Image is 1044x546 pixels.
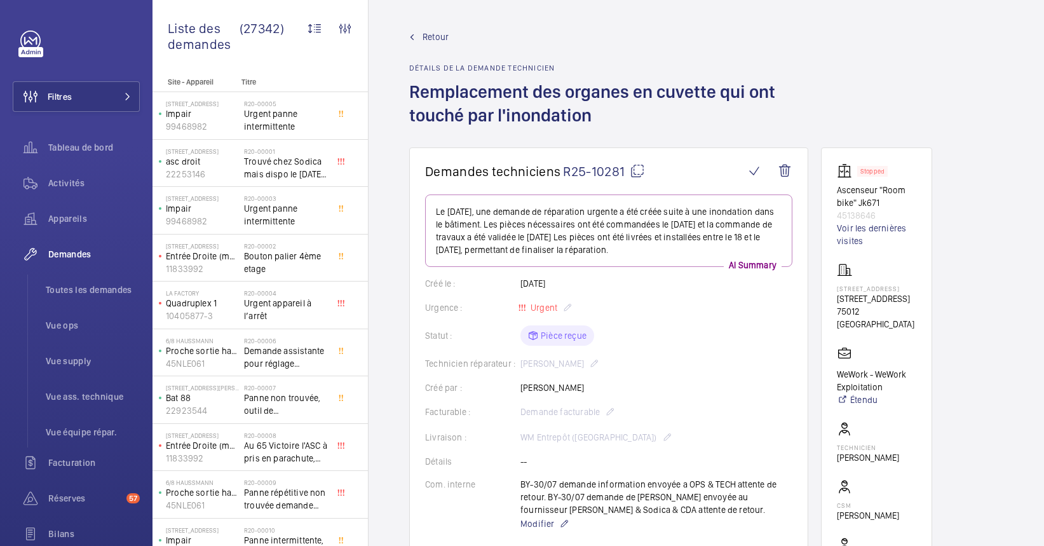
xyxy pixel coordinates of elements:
p: [STREET_ADDRESS] [166,100,239,107]
p: 45NLE061 [166,357,239,370]
p: AI Summary [724,259,782,271]
p: Proche sortie hall Pelletier [166,486,239,499]
p: Entrée Droite (monte-charge) [166,250,239,263]
p: [STREET_ADDRESS] [166,195,239,202]
span: Vue équipe répar. [46,426,140,439]
p: [PERSON_NAME] [837,451,899,464]
a: Voir les dernières visites [837,222,916,247]
p: 11833992 [166,452,239,465]
span: Filtres [48,90,72,103]
p: Entrée Droite (monte-charge) [166,439,239,452]
span: Panne répétitive non trouvée demande assistance expert technique [244,486,328,512]
span: R25-10281 [563,163,645,179]
p: [STREET_ADDRESS] [837,285,916,292]
p: 10405877-3 [166,310,239,322]
p: Ascenseur "Room bike" Jk671 [837,184,916,209]
p: Impair [166,202,239,215]
h2: R20-00001 [244,147,328,155]
span: Bilans [48,528,140,540]
span: Demandes [48,248,140,261]
p: 22253146 [166,168,239,181]
p: WeWork - WeWork Exploitation [837,368,916,393]
p: [STREET_ADDRESS] [837,292,916,305]
p: 22923544 [166,404,239,417]
p: Quadruplex 1 [166,297,239,310]
p: La Factory [166,289,239,297]
p: [STREET_ADDRESS] [166,147,239,155]
h2: R20-00003 [244,195,328,202]
h2: R20-00010 [244,526,328,534]
p: [STREET_ADDRESS] [166,242,239,250]
h2: R20-00006 [244,337,328,345]
p: 6/8 Haussmann [166,479,239,486]
span: Tableau de bord [48,141,140,154]
p: Stopped [860,169,885,174]
span: Urgent panne intermittente [244,202,328,228]
span: Trouvé chez Sodica mais dispo le [DATE] [URL][DOMAIN_NAME] [244,155,328,181]
span: Urgent panne intermittente [244,107,328,133]
span: Modifier [520,517,554,530]
p: Site - Appareil [153,78,236,86]
p: asc droit [166,155,239,168]
img: elevator.svg [837,163,857,179]
span: Vue ops [46,319,140,332]
span: Liste des demandes [168,20,240,52]
p: Le [DATE], une demande de réparation urgente a été créée suite à une inondation dans le bâtiment.... [436,205,782,256]
h2: Détails de la demande technicien [409,64,808,72]
p: Technicien [837,444,899,451]
h1: Remplacement des organes en cuvette qui ont touché par l'inondation [409,80,808,147]
p: 6/8 Haussmann [166,337,239,345]
span: Panne non trouvée, outil de déverouillouge impératif pour le diagnostic [244,392,328,417]
p: 99468982 [166,120,239,133]
p: 11833992 [166,263,239,275]
p: 75012 [GEOGRAPHIC_DATA] [837,305,916,331]
p: 45NLE061 [166,499,239,512]
p: [STREET_ADDRESS] [166,526,239,534]
span: Vue supply [46,355,140,367]
span: Facturation [48,456,140,469]
span: Appareils [48,212,140,225]
span: Urgent appareil à l’arrêt [244,297,328,322]
p: Impair [166,107,239,120]
p: [STREET_ADDRESS][PERSON_NAME] [166,384,239,392]
p: Proche sortie hall Pelletier [166,345,239,357]
h2: R20-00005 [244,100,328,107]
p: 99468982 [166,215,239,228]
span: Activités [48,177,140,189]
p: CSM [837,502,899,509]
button: Filtres [13,81,140,112]
p: Titre [241,78,325,86]
span: Bouton palier 4ème etage [244,250,328,275]
p: Bat 88 [166,392,239,404]
h2: R20-00009 [244,479,328,486]
span: Retour [423,31,449,43]
span: Demandes techniciens [425,163,560,179]
span: Au 65 Victoire l'ASC à pris en parachute, toutes les sécu coupé, il est au 3 ème, asc sans machin... [244,439,328,465]
span: Vue ass. technique [46,390,140,403]
p: [STREET_ADDRESS] [166,432,239,439]
h2: R20-00004 [244,289,328,297]
span: Réserves [48,492,121,505]
span: 57 [126,493,140,503]
h2: R20-00008 [244,432,328,439]
h2: R20-00007 [244,384,328,392]
span: Toutes les demandes [46,283,140,296]
h2: R20-00002 [244,242,328,250]
a: Étendu [837,393,916,406]
span: Demande assistante pour réglage d'opérateurs porte cabine double accès [244,345,328,370]
p: [PERSON_NAME] [837,509,899,522]
p: 45138646 [837,209,916,222]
